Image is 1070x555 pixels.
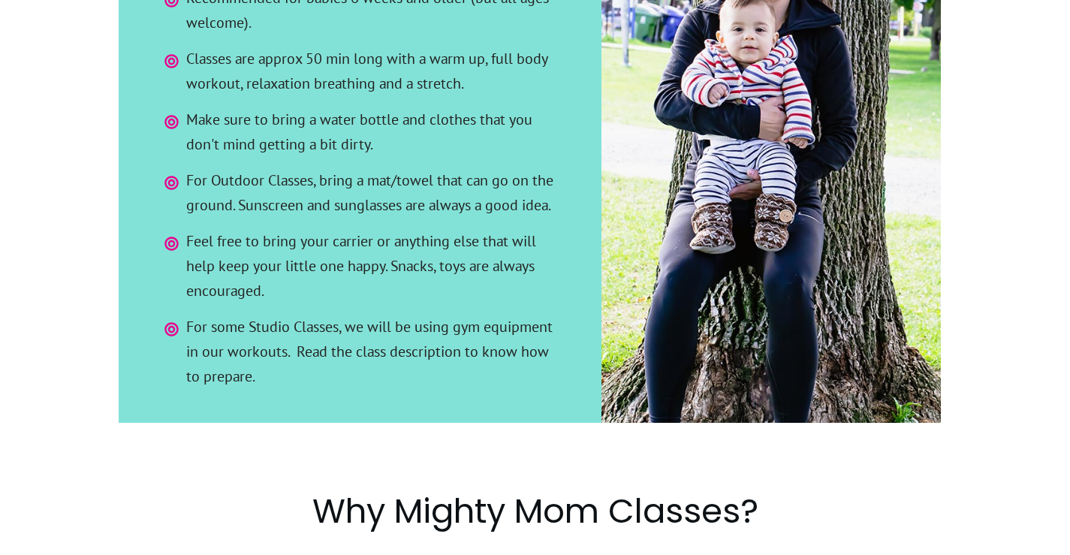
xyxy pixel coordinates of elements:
span: Feel free to bring your carrier or anything else that will help keep your little one happy. Snack... [186,229,564,303]
span: For some Studio Classes, we will be using gym equipment in our workouts. Read the class descripti... [186,315,564,389]
h2: Why Mighty Mom Classes? [131,487,940,553]
span: For Outdoor Classes, bring a mat/towel that can go on the ground. Sunscreen and sunglasses are al... [186,168,564,218]
span: Classes are approx 50 min long with a warm up, full body workout, relaxation breathing and a stre... [186,47,564,96]
span: Make sure to bring a water bottle and clothes that you don't mind getting a bit dirty. [186,107,564,157]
